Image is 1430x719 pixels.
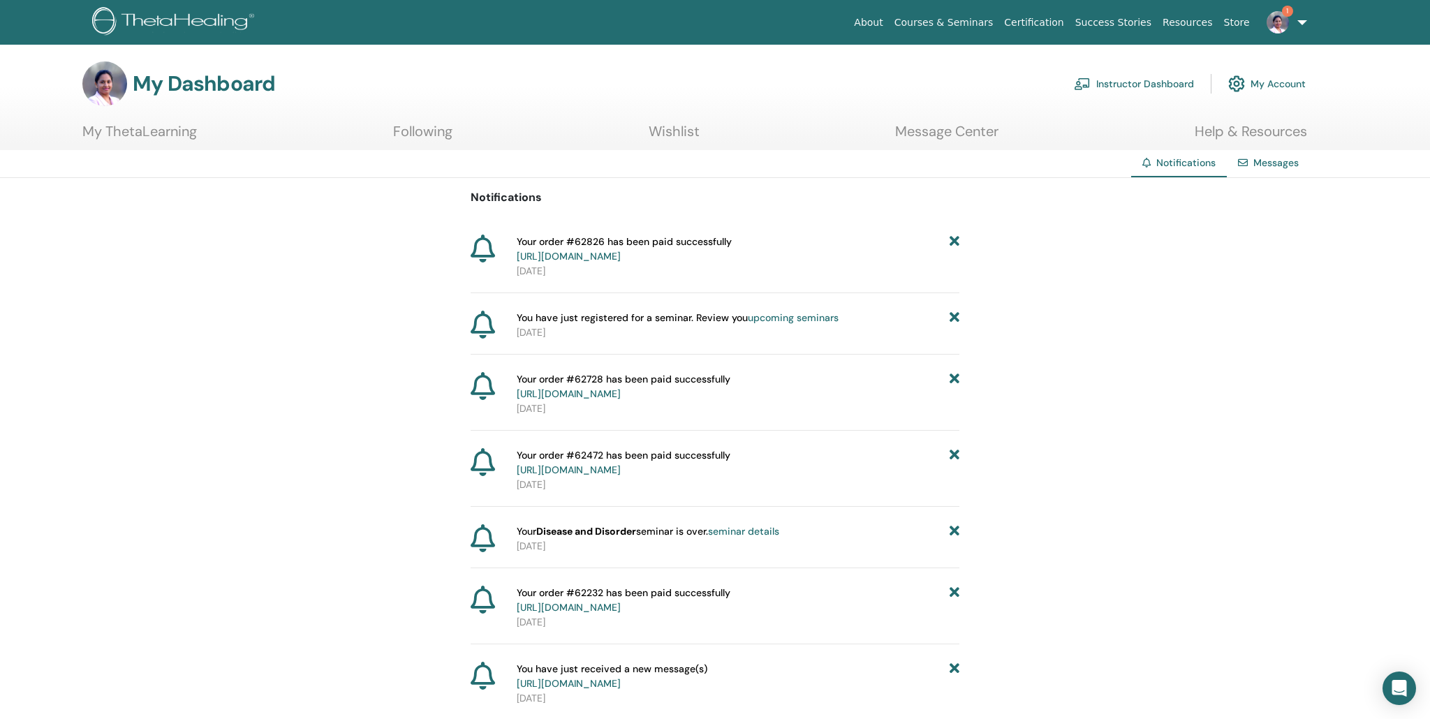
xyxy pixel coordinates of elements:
span: 1 [1282,6,1293,17]
span: Notifications [1156,156,1216,169]
p: [DATE] [517,615,959,630]
p: [DATE] [517,691,959,706]
a: Help & Resources [1195,123,1307,150]
img: chalkboard-teacher.svg [1074,77,1091,90]
a: [URL][DOMAIN_NAME] [517,601,621,614]
a: Courses & Seminars [889,10,999,36]
strong: Disease and Disorder [536,525,636,538]
a: Instructor Dashboard [1074,68,1194,99]
p: [DATE] [517,325,959,340]
a: Certification [998,10,1069,36]
span: You have just registered for a seminar. Review you [517,311,839,325]
a: seminar details [708,525,779,538]
a: Store [1218,10,1255,36]
a: [URL][DOMAIN_NAME] [517,387,621,400]
h3: My Dashboard [133,71,275,96]
a: My ThetaLearning [82,123,197,150]
a: Success Stories [1070,10,1157,36]
a: Message Center [895,123,998,150]
p: [DATE] [517,264,959,279]
a: [URL][DOMAIN_NAME] [517,464,621,476]
a: Resources [1157,10,1218,36]
p: Notifications [471,189,959,206]
img: logo.png [92,7,259,38]
span: You have just received a new message(s) [517,662,707,691]
a: My Account [1228,68,1306,99]
p: [DATE] [517,401,959,416]
span: Your seminar is over. [517,524,779,539]
img: default.jpg [82,61,127,106]
a: Messages [1253,156,1299,169]
a: Following [393,123,452,150]
a: Wishlist [649,123,700,150]
span: Your order #62728 has been paid successfully [517,372,730,401]
a: About [848,10,888,36]
p: [DATE] [517,539,959,554]
img: cog.svg [1228,72,1245,96]
div: Open Intercom Messenger [1383,672,1416,705]
span: Your order #62472 has been paid successfully [517,448,730,477]
span: Your order #62826 has been paid successfully [517,235,732,264]
img: default.jpg [1267,11,1289,34]
a: [URL][DOMAIN_NAME] [517,250,621,262]
a: upcoming seminars [748,311,839,324]
p: [DATE] [517,477,959,492]
a: [URL][DOMAIN_NAME] [517,677,621,690]
span: Your order #62232 has been paid successfully [517,586,730,615]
